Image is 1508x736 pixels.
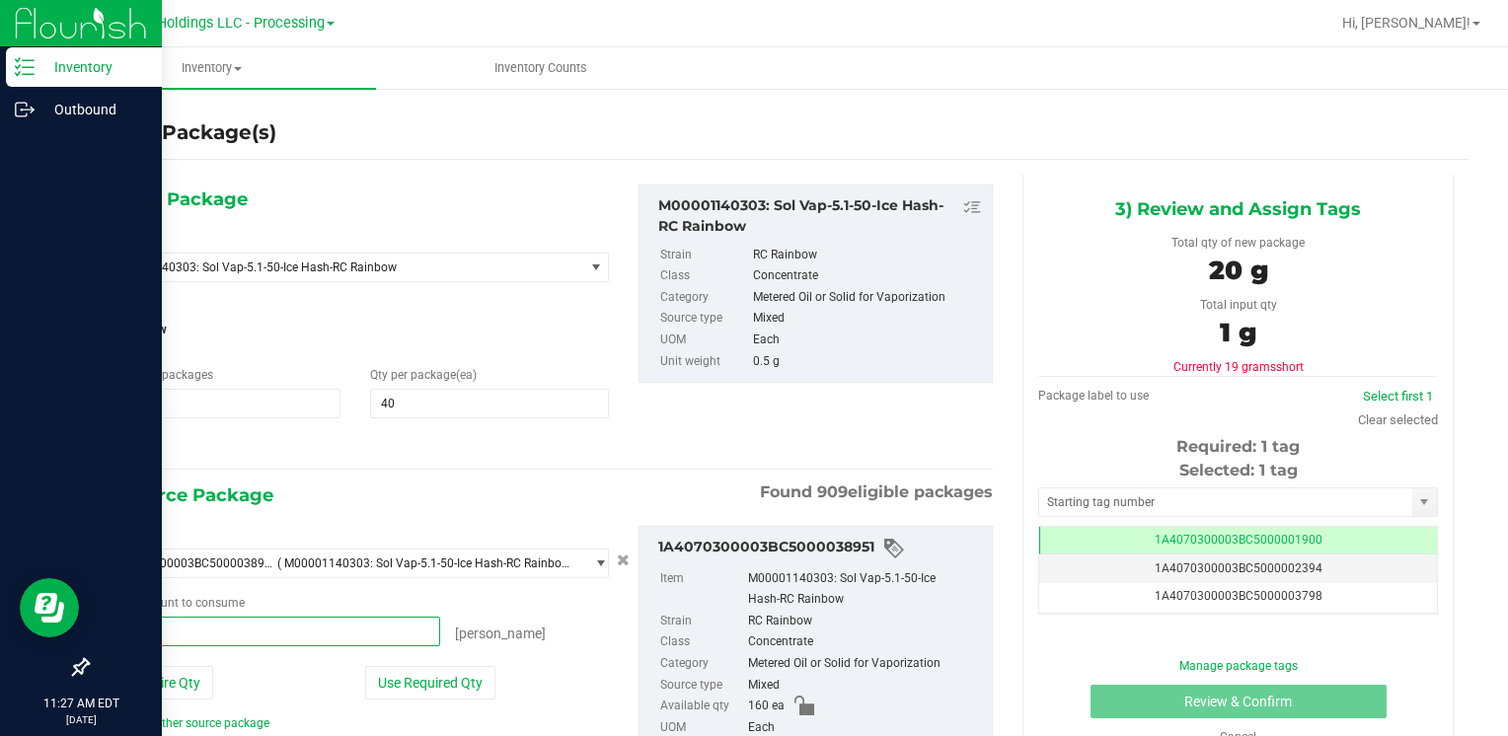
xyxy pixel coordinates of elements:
span: M00001140303: Sol Vap-5.1-50-Ice Hash-RC Rainbow [111,260,558,274]
div: M00001140303: Sol Vap-5.1-50-Ice Hash-RC Rainbow [748,568,982,611]
input: 1 [103,390,339,417]
div: Each [753,330,983,351]
label: Strain [660,611,744,632]
span: short [1276,360,1304,374]
div: Metered Oil or Solid for Vaporization [748,653,982,675]
span: ( M00001140303: Sol Vap-5.1-50-Ice Hash-RC Rainbow ) [277,556,575,570]
div: Concentrate [753,265,983,287]
div: 1A4070300003BC5000038951 [658,537,982,560]
div: Metered Oil or Solid for Vaporization [753,287,983,309]
div: RC Rainbow [748,611,982,632]
div: Mixed [748,675,982,697]
span: Total input qty [1200,298,1277,312]
span: 1A4070300003BC5000001900 [1155,533,1322,547]
span: Qty per package [370,368,477,382]
span: Package to consume [102,596,245,610]
button: Review & Confirm [1091,685,1387,718]
span: Currently 19 grams [1173,360,1304,374]
p: Outbound [35,98,153,121]
span: RC Rainbow [102,315,609,344]
p: 11:27 AM EDT [9,695,153,712]
span: 20 g [1209,255,1268,286]
a: Select first 1 [1363,389,1433,404]
button: Cancel button [611,547,636,575]
span: 909 [817,482,848,501]
a: Manage package tags [1179,659,1298,673]
label: UOM [660,330,749,351]
span: 1) New Package [102,184,248,214]
iframe: Resource center [20,578,79,637]
label: Available qty [660,696,744,717]
a: Add another source package [102,716,269,730]
inline-svg: Outbound [15,100,35,119]
inline-svg: Inventory [15,57,35,77]
span: Hi, [PERSON_NAME]! [1342,15,1470,31]
div: 0.5 g [753,351,983,373]
span: 1A4070300003BC5000003798 [1155,589,1322,603]
label: Class [660,265,749,287]
span: Found eligible packages [760,480,993,504]
a: Inventory Counts [376,47,705,89]
span: 1A4070300003BC5000038951 [111,556,277,570]
span: 3) Review and Assign Tags [1115,194,1361,224]
span: Riviera Creek Holdings LLC - Processing [68,15,325,32]
span: 160 ea [748,696,785,717]
span: 1A4070300003BC5000002394 [1155,561,1322,575]
span: Inventory Counts [468,59,614,77]
span: count [148,596,179,610]
div: M00001140303: Sol Vap-5.1-50-Ice Hash-RC Rainbow [658,195,982,237]
div: Mixed [753,308,983,330]
input: 40 [371,390,608,417]
span: 1 g [1220,317,1256,348]
label: Source type [660,308,749,330]
div: Concentrate [748,631,982,653]
span: Selected: 1 tag [1179,461,1298,479]
label: Category [660,287,749,309]
span: Total qty of new package [1171,236,1305,250]
span: 2) Source Package [102,480,273,510]
button: Use Required Qty [365,666,495,699]
a: Inventory [47,47,376,89]
span: select [1412,488,1437,516]
span: Inventory [47,59,376,77]
label: Item [660,568,744,611]
p: Inventory [35,55,153,79]
span: Required: 1 tag [1176,437,1300,456]
label: Strain [660,245,749,266]
label: Source type [660,675,744,697]
label: Unit weight [660,351,749,373]
span: [PERSON_NAME] [455,626,546,641]
span: Package label to use [1038,389,1149,403]
label: Category [660,653,744,675]
h4: Create Package(s) [87,118,276,147]
p: [DATE] [9,712,153,727]
span: select [583,254,608,281]
a: Clear selected [1358,412,1438,427]
div: RC Rainbow [753,245,983,266]
input: Starting tag number [1039,488,1412,516]
span: select [583,550,608,577]
label: Class [660,631,744,653]
span: (ea) [456,368,477,382]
